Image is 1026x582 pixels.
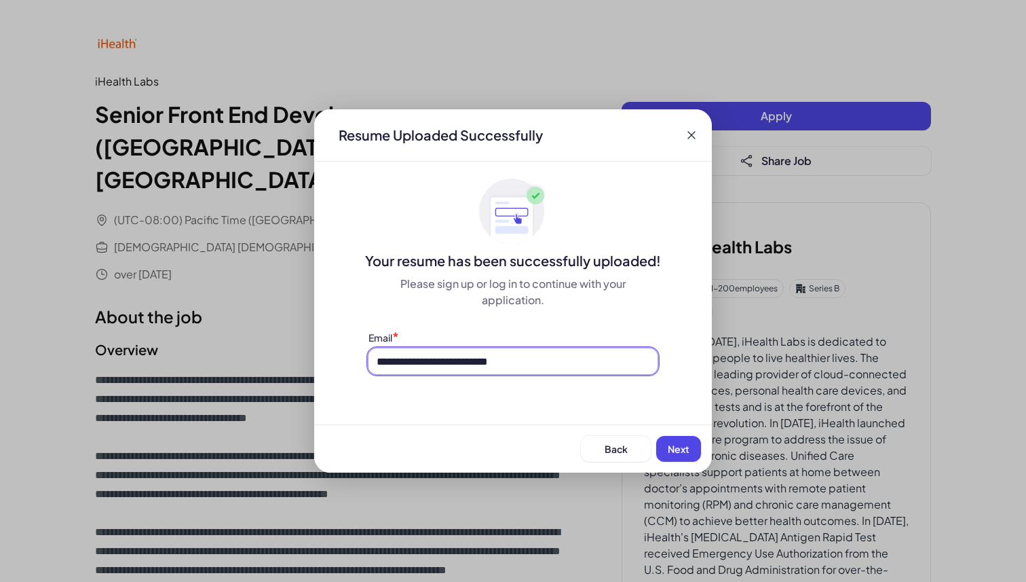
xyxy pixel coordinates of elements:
span: Back [605,443,628,455]
div: Resume Uploaded Successfully [328,126,554,145]
div: Please sign up or log in to continue with your application. [368,276,658,308]
button: Back [581,436,651,462]
div: Your resume has been successfully uploaded! [314,251,712,270]
img: ApplyedMaskGroup3.svg [479,178,547,246]
span: Next [668,443,689,455]
button: Next [656,436,701,462]
label: Email [368,331,392,344]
